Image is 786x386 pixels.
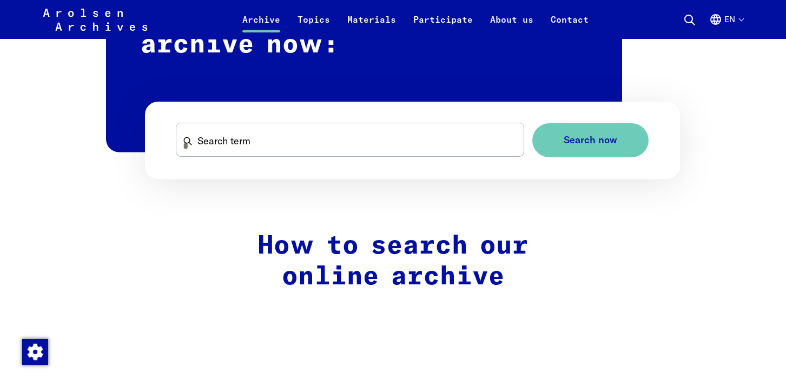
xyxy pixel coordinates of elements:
[564,135,617,146] span: Search now
[234,13,289,39] a: Archive
[164,231,622,293] h2: How to search our online archive
[22,339,48,365] img: Change consent
[481,13,542,39] a: About us
[542,13,597,39] a: Contact
[289,13,339,39] a: Topics
[405,13,481,39] a: Participate
[709,13,743,39] button: English, language selection
[339,13,405,39] a: Materials
[234,6,597,32] nav: Primary
[532,123,649,157] button: Search now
